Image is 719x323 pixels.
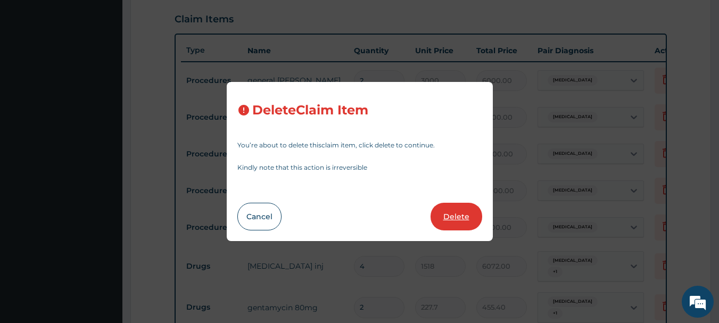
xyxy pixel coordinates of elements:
span: We're online! [62,95,147,202]
p: Kindly note that this action is irreversible [237,164,482,171]
textarea: Type your message and hit 'Enter' [5,212,203,250]
button: Cancel [237,203,282,230]
h3: Delete Claim Item [252,103,368,118]
img: d_794563401_company_1708531726252_794563401 [20,53,43,80]
p: You’re about to delete this claim item , click delete to continue. [237,142,482,148]
div: Chat with us now [55,60,179,73]
button: Delete [431,203,482,230]
div: Minimize live chat window [175,5,200,31]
